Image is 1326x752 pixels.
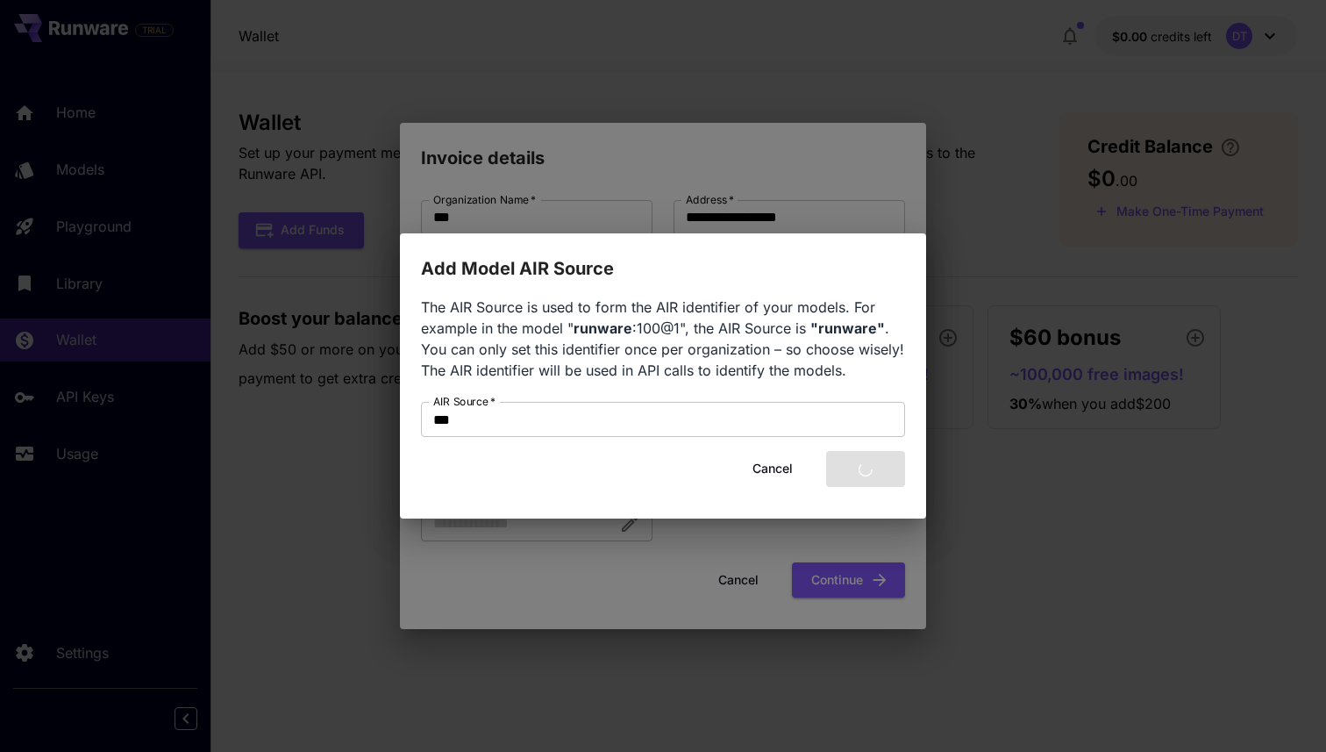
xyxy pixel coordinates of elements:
b: runware [574,319,632,337]
label: AIR Source [433,394,495,409]
span: The AIR Source is used to form the AIR identifier of your models. For example in the model " :100... [421,298,904,379]
button: Cancel [733,451,812,487]
h2: Add Model AIR Source [400,233,926,283]
b: "runware" [810,319,885,337]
